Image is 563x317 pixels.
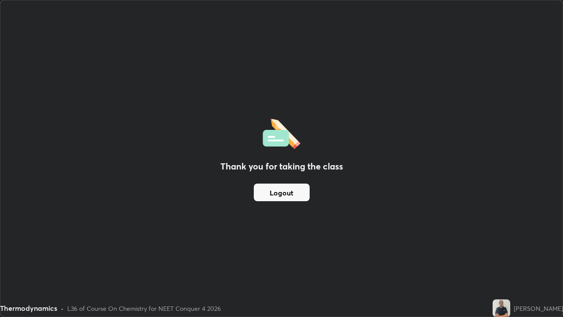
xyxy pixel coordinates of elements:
img: a53a6d141bfd4d8b9bbe971491d3c2d7.jpg [493,299,510,317]
h2: Thank you for taking the class [220,160,343,173]
div: [PERSON_NAME] [514,304,563,313]
button: Logout [254,184,310,201]
div: • [61,304,64,313]
img: offlineFeedback.1438e8b3.svg [263,116,300,149]
div: L36 of Course On Chemistry for NEET Conquer 4 2026 [67,304,221,313]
